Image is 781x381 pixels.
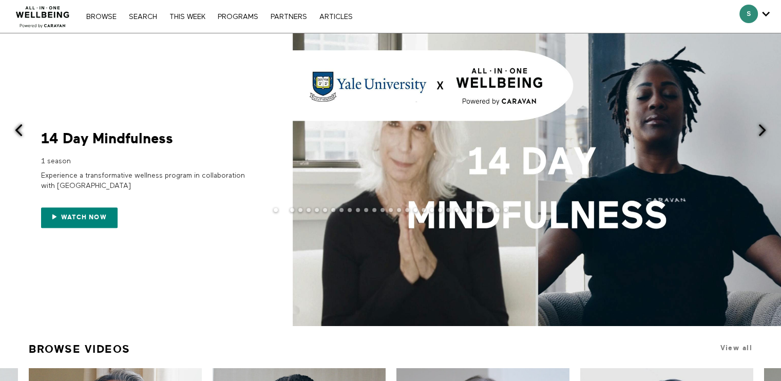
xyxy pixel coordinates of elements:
a: Search [124,13,162,21]
a: View all [720,344,752,352]
a: Browse Videos [29,338,130,360]
a: ARTICLES [314,13,358,21]
a: THIS WEEK [164,13,211,21]
a: PROGRAMS [213,13,263,21]
a: Browse [81,13,122,21]
nav: Primary [81,11,357,22]
a: PARTNERS [265,13,312,21]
